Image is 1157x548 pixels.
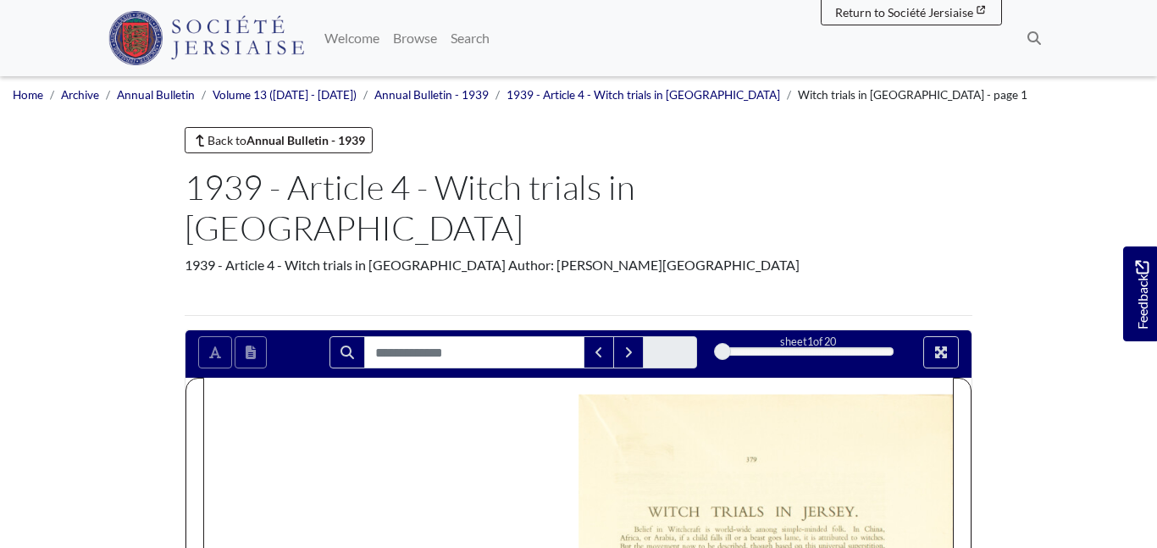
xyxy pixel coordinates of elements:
[185,127,373,153] a: Back toAnnual Bulletin - 1939
[835,5,973,19] span: Return to Société Jersiaise
[213,88,357,102] a: Volume 13 ([DATE] - [DATE])
[374,88,489,102] a: Annual Bulletin - 1939
[108,11,304,65] img: Société Jersiaise
[61,88,99,102] a: Archive
[246,133,365,147] strong: Annual Bulletin - 1939
[613,336,644,368] button: Next Match
[1132,261,1152,329] span: Feedback
[584,336,614,368] button: Previous Match
[198,336,232,368] button: Toggle text selection (Alt+T)
[13,88,43,102] a: Home
[318,21,386,55] a: Welcome
[386,21,444,55] a: Browse
[923,336,959,368] button: Full screen mode
[364,336,584,368] input: Search for
[444,21,496,55] a: Search
[185,167,972,248] h1: 1939 - Article 4 - Witch trials in [GEOGRAPHIC_DATA]
[798,88,1027,102] span: Witch trials in [GEOGRAPHIC_DATA] - page 1
[329,336,365,368] button: Search
[108,7,304,69] a: Société Jersiaise logo
[807,335,813,348] span: 1
[722,334,894,350] div: sheet of 20
[117,88,195,102] a: Annual Bulletin
[1123,246,1157,341] a: Would you like to provide feedback?
[235,336,267,368] button: Open transcription window
[507,88,780,102] a: 1939 - Article 4 - Witch trials in [GEOGRAPHIC_DATA]
[185,255,972,275] div: 1939 - Article 4 - Witch trials in [GEOGRAPHIC_DATA] Author: [PERSON_NAME][GEOGRAPHIC_DATA]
